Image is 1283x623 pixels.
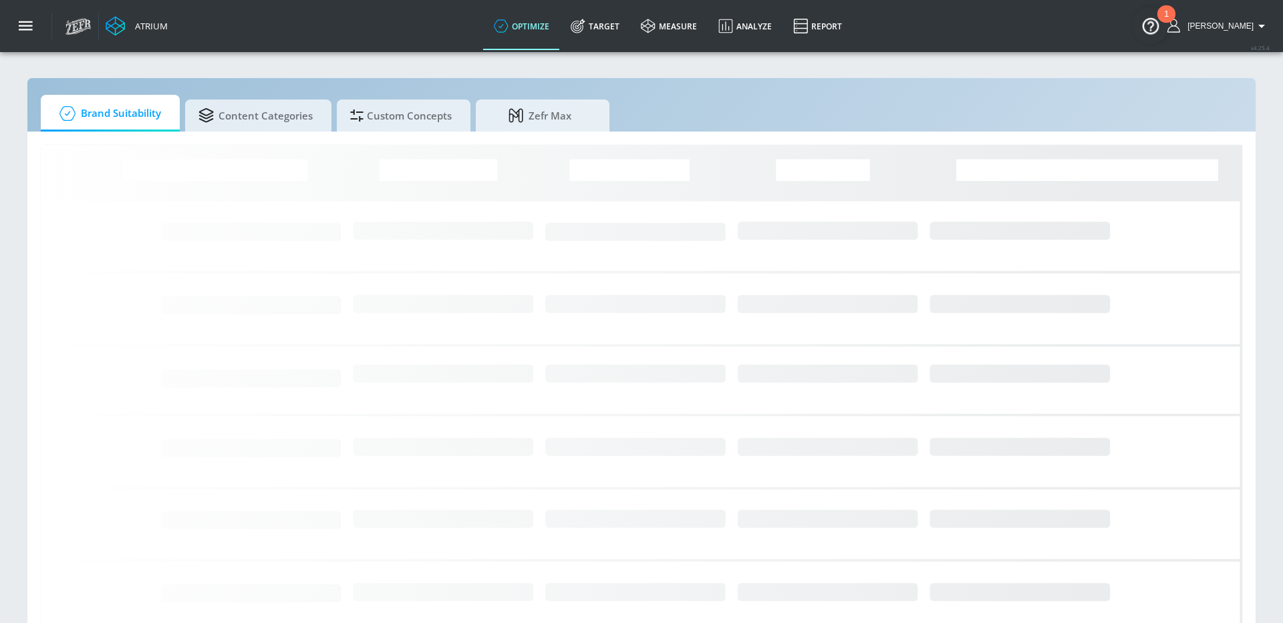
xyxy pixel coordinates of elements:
span: Custom Concepts [350,99,452,132]
span: v 4.25.4 [1251,44,1270,51]
div: Atrium [130,20,168,32]
span: Content Categories [198,99,313,132]
span: Zefr Max [489,99,591,132]
a: Target [560,2,630,50]
button: [PERSON_NAME] [1167,18,1270,34]
a: Analyze [708,2,782,50]
span: login as: casey.cohen@zefr.com [1182,21,1254,31]
span: Brand Suitability [54,97,161,130]
a: Report [782,2,853,50]
button: Open Resource Center, 1 new notification [1132,7,1169,44]
a: measure [630,2,708,50]
a: Atrium [106,16,168,36]
a: optimize [483,2,560,50]
div: 1 [1164,14,1169,31]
